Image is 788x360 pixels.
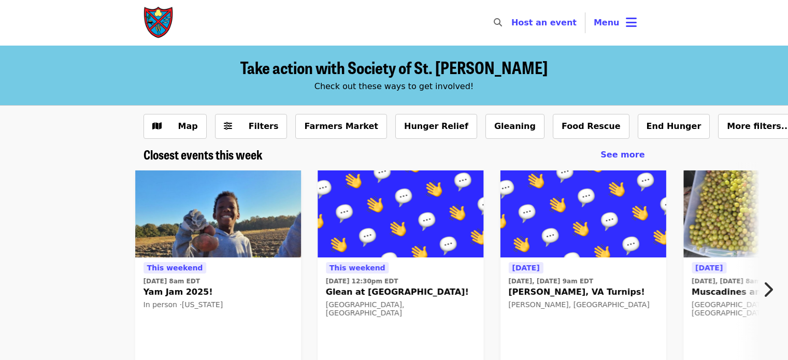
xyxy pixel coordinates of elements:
[326,286,475,298] span: Glean at [GEOGRAPHIC_DATA]!
[508,10,517,35] input: Search
[692,277,777,286] time: [DATE], [DATE] 8am EDT
[500,170,666,257] img: Riner, VA Turnips! organized by Society of St. Andrew
[144,114,207,139] button: Show map view
[494,18,502,27] i: search icon
[508,300,657,309] div: [PERSON_NAME], [GEOGRAPHIC_DATA]
[594,18,620,27] span: Menu
[754,275,788,304] button: Next item
[224,121,232,131] i: sliders-h icon
[485,114,545,139] button: Gleaning
[508,277,593,286] time: [DATE], [DATE] 9am EDT
[135,170,301,257] img: Yam Jam 2025! organized by Society of St. Andrew
[144,147,263,162] a: Closest events this week
[215,114,288,139] button: Filters (0 selected)
[763,280,773,299] i: chevron-right icon
[585,10,645,35] button: Toggle account menu
[178,121,198,131] span: Map
[553,114,629,139] button: Food Rescue
[318,170,483,257] img: Glean at Lynchburg Community Market! organized by Society of St. Andrew
[511,18,577,27] a: Host an event
[695,264,723,272] span: [DATE]
[508,286,657,298] span: [PERSON_NAME], VA Turnips!
[144,6,175,39] img: Society of St. Andrew - Home
[240,55,548,79] span: Take action with Society of St. [PERSON_NAME]
[638,114,710,139] button: End Hunger
[329,264,385,272] span: This weekend
[144,300,223,309] span: In person · [US_STATE]
[600,150,644,160] span: See more
[395,114,477,139] button: Hunger Relief
[152,121,162,131] i: map icon
[144,80,645,93] div: Check out these ways to get involved!
[147,264,203,272] span: This weekend
[144,145,263,163] span: Closest events this week
[326,300,475,318] div: [GEOGRAPHIC_DATA], [GEOGRAPHIC_DATA]
[135,147,653,162] div: Closest events this week
[512,264,539,272] span: [DATE]
[249,121,279,131] span: Filters
[144,277,200,286] time: [DATE] 8am EDT
[326,277,398,286] time: [DATE] 12:30pm EDT
[295,114,387,139] button: Farmers Market
[144,286,293,298] span: Yam Jam 2025!
[600,149,644,161] a: See more
[626,15,637,30] i: bars icon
